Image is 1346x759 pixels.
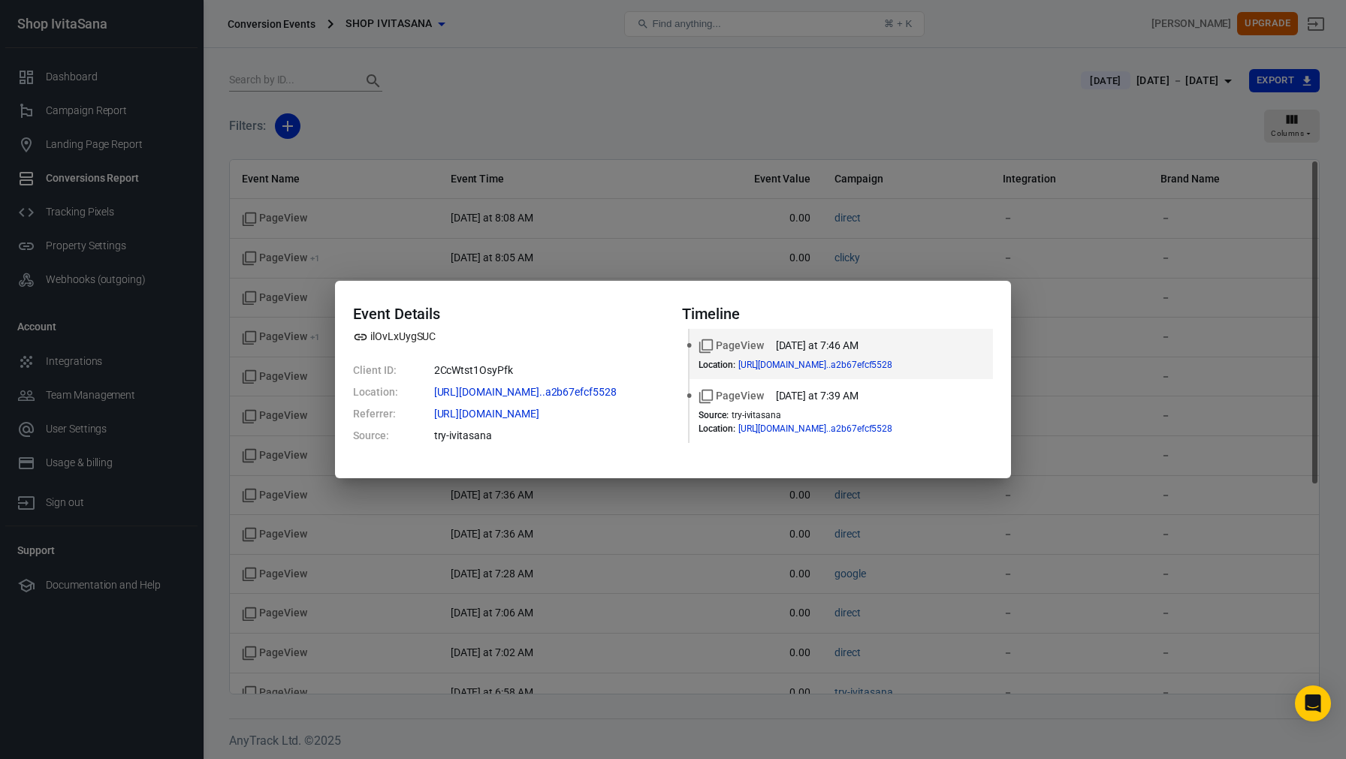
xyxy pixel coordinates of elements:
[699,360,735,370] dt: Location :
[353,428,398,444] dt: Source:
[353,406,398,422] dt: Referrer:
[699,410,729,420] dt: Source :
[434,408,566,419] span: https://try-ivitasana.com/
[353,384,398,400] dt: Location:
[776,338,859,354] time: 2025-09-30T07:46:47-04:00
[699,423,735,434] dt: Location :
[738,424,920,433] span: https://shop.ivitasana.com/en_GB/checkouts/checkout/?_ef_transaction_id=b5dd7ea53f2649d9ac4a2b67e...
[353,305,664,323] h4: Event Details
[353,363,398,378] dt: Client ID:
[732,410,781,420] span: try-ivitasana
[434,387,644,397] span: https://shop.ivitasana.com/en_GB/checkouts/checkout/?_ef_transaction_id=b5dd7ea53f2649d9ac4a2b67e...
[434,428,664,444] dd: try-ivitasana
[776,388,859,404] time: 2025-09-30T07:39:26-04:00
[682,305,993,323] h4: Timeline
[353,329,436,345] span: Property
[1295,685,1331,721] div: Open Intercom Messenger
[699,388,764,404] span: Standard event name
[738,360,920,369] span: https://shop.ivitasana.com/en_GB/checkouts/checkout/?_ef_transaction_id=b5dd7ea53f2649d9ac4a2b67e...
[434,363,664,378] dd: 2CcWtst1OsyPfk
[699,338,764,354] span: Standard event name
